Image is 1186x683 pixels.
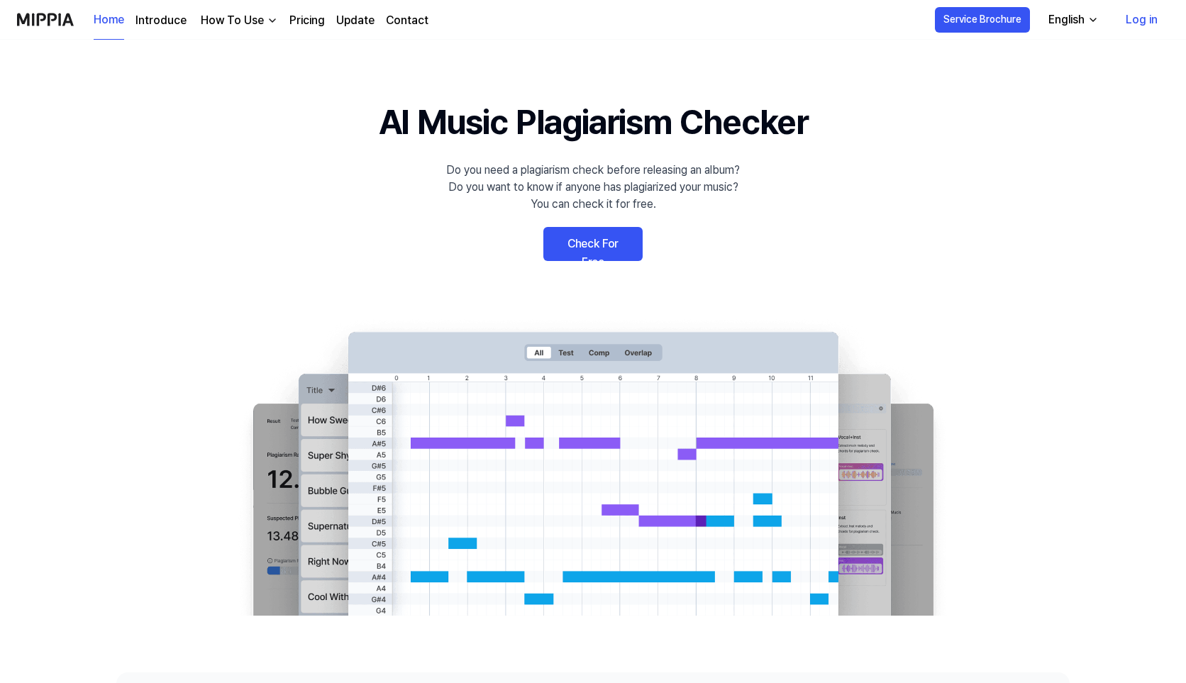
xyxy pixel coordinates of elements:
img: main Image [224,318,962,616]
button: How To Use [198,12,278,29]
div: Do you need a plagiarism check before releasing an album? Do you want to know if anyone has plagi... [446,162,740,213]
h1: AI Music Plagiarism Checker [379,96,808,148]
a: Contact [386,12,428,29]
a: Pricing [289,12,325,29]
img: down [267,15,278,26]
button: Service Brochure [935,7,1030,33]
button: English [1037,6,1107,34]
div: English [1046,11,1087,28]
a: Update [336,12,375,29]
a: Home [94,1,124,40]
a: Introduce [135,12,187,29]
div: How To Use [198,12,267,29]
a: Check For Free [543,227,643,261]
